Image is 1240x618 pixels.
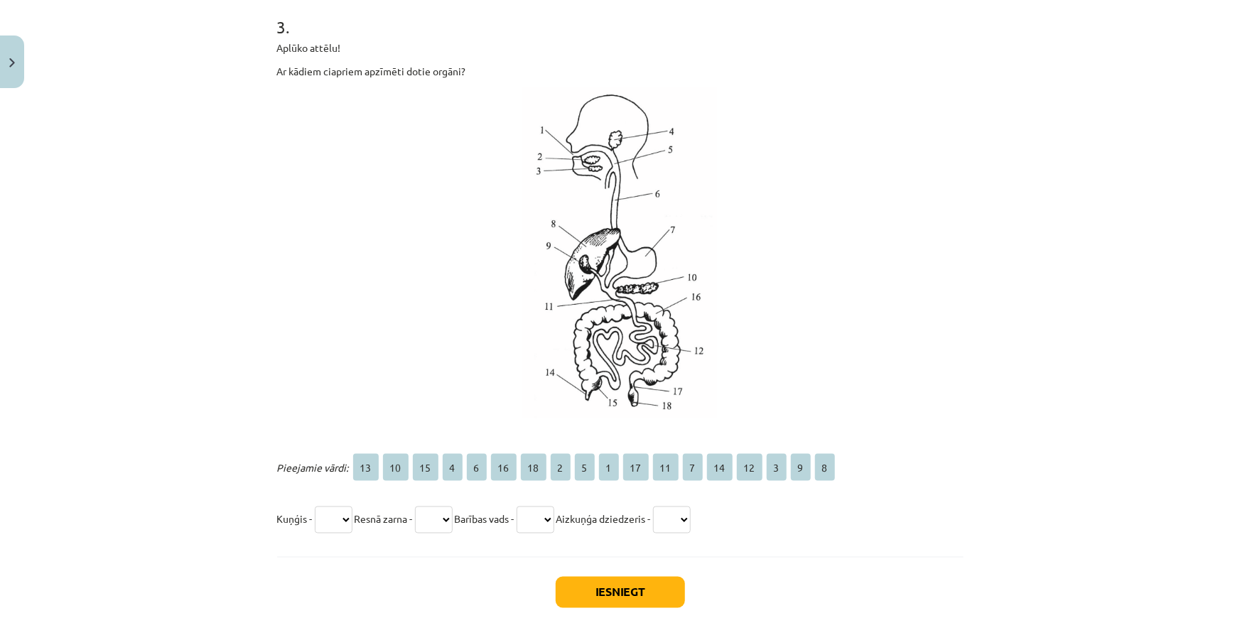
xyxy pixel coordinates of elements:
span: 11 [653,454,679,481]
span: 12 [737,454,762,481]
span: 13 [353,454,379,481]
img: icon-close-lesson-0947bae3869378f0d4975bcd49f059093ad1ed9edebbc8119c70593378902aed.svg [9,58,15,67]
span: 3 [767,454,787,481]
span: 6 [467,454,487,481]
span: 18 [521,454,546,481]
span: 1 [599,454,619,481]
span: 14 [707,454,733,481]
span: 9 [791,454,811,481]
span: 2 [551,454,571,481]
span: 4 [443,454,463,481]
span: Pieejamie vārdi: [277,461,349,474]
span: 8 [815,454,835,481]
p: Aplūko attēlu! [277,40,964,55]
span: Aizkuņģa dziedzeris - [556,512,651,525]
span: Resnā zarna - [355,512,413,525]
p: Ar kādiem ciapriem apzīmēti dotie orgāni? [277,64,964,79]
span: 10 [383,454,409,481]
span: 15 [413,454,438,481]
span: Barības vads - [455,512,514,525]
span: Kuņģis - [277,512,313,525]
button: Iesniegt [556,577,685,608]
span: 5 [575,454,595,481]
span: 17 [623,454,649,481]
span: 7 [683,454,703,481]
span: 16 [491,454,517,481]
